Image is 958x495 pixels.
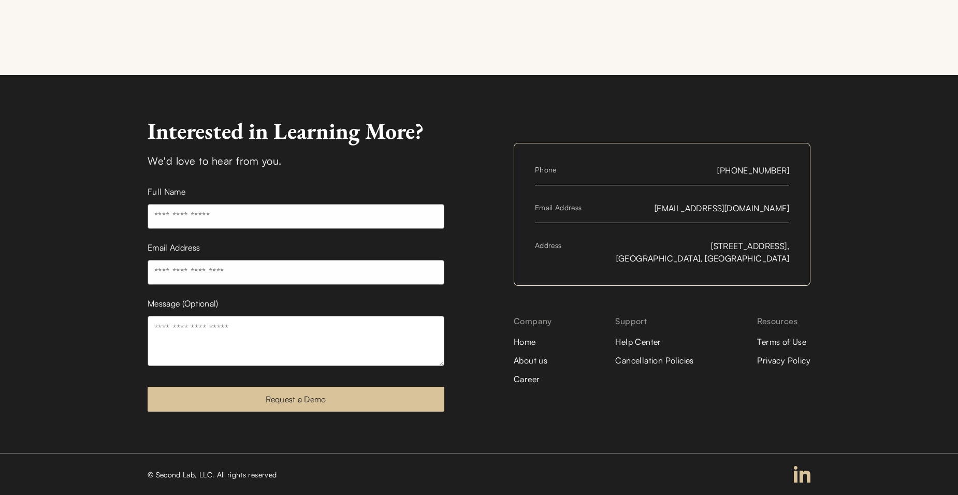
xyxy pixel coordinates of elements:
a: Cancellation Policies [615,354,693,367]
span: [STREET_ADDRESS], [GEOGRAPHIC_DATA], [GEOGRAPHIC_DATA] [616,240,789,265]
a: Help Center [615,336,693,348]
span: Email Address [535,202,582,214]
div: Company [514,315,552,327]
div: Support [615,315,693,327]
div: © Second Lab, LLC. All rights reserved [148,469,277,480]
label: Message (Optional) [148,298,219,309]
span: Phone [535,164,557,177]
div: Resources [757,315,810,327]
span: Address [535,240,561,265]
div: We'd love to hear from you. [148,153,444,169]
span: [EMAIL_ADDRESS][DOMAIN_NAME] [655,202,789,214]
a: Privacy Policy [757,354,810,367]
a: Career [514,373,552,385]
span: [PHONE_NUMBER] [717,164,789,177]
a: Home [514,336,552,348]
a: About us [514,354,552,367]
label: Email Address [148,242,200,253]
button: Request a Demo [148,387,444,412]
img: linkedin [794,466,810,483]
div: Interested in Learning More? [148,117,444,145]
a: Terms of Use [757,336,810,348]
label: Full Name [148,186,185,197]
